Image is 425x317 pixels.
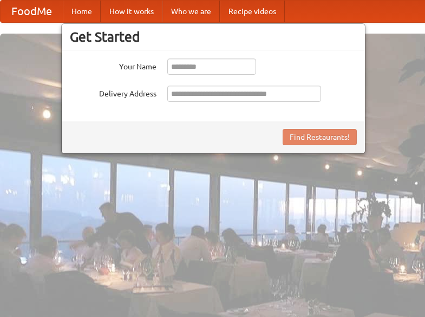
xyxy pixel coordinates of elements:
[220,1,285,22] a: Recipe videos
[70,59,156,72] label: Your Name
[283,129,357,145] button: Find Restaurants!
[101,1,162,22] a: How it works
[63,1,101,22] a: Home
[162,1,220,22] a: Who we are
[70,86,156,99] label: Delivery Address
[1,1,63,22] a: FoodMe
[70,29,357,45] h3: Get Started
